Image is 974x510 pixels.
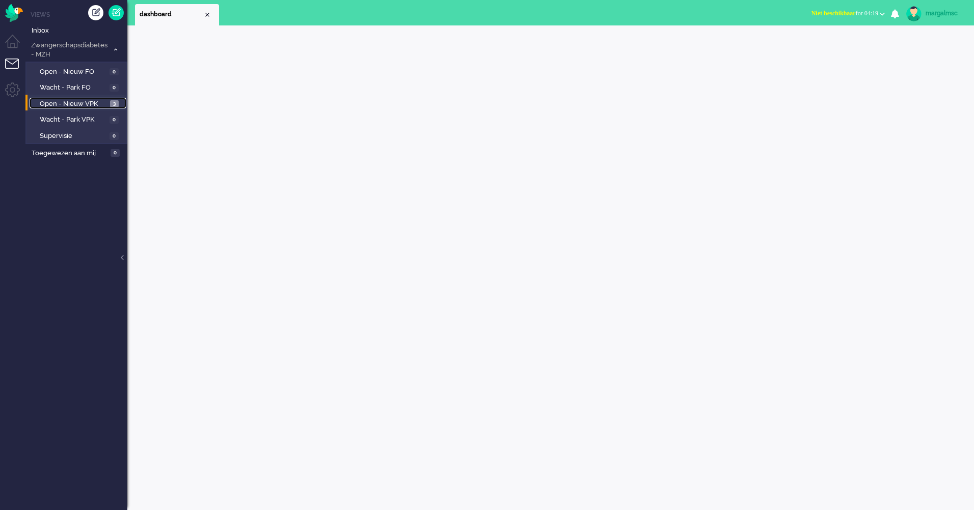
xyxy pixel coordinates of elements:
[811,10,856,17] span: Niet beschikbaar
[906,6,922,21] img: avatar
[30,41,109,60] span: Zwangerschapsdiabetes - MZH
[5,82,28,105] li: Admin menu
[110,84,119,92] span: 0
[5,7,23,14] a: Omnidesk
[31,10,127,19] li: Views
[110,132,119,140] span: 0
[5,59,28,81] li: Tickets menu
[140,10,203,19] span: dashboard
[30,130,126,141] a: Supervisie 0
[5,35,28,58] li: Dashboard menu
[40,99,107,109] span: Open - Nieuw VPK
[40,131,107,141] span: Supervisie
[111,149,120,157] span: 0
[30,24,127,36] a: Inbox
[30,114,126,125] a: Wacht - Park VPK 0
[30,98,126,109] a: Open - Nieuw VPK 3
[110,116,119,124] span: 0
[30,147,127,158] a: Toegewezen aan mij 0
[203,11,211,19] div: Close tab
[30,81,126,93] a: Wacht - Park FO 0
[811,10,878,17] span: for 04:19
[110,100,119,108] span: 3
[40,115,107,125] span: Wacht - Park VPK
[805,3,891,25] li: Niet beschikbaarfor 04:19
[32,149,107,158] span: Toegewezen aan mij
[32,26,127,36] span: Inbox
[5,4,23,22] img: flow_omnibird.svg
[805,6,891,21] button: Niet beschikbaarfor 04:19
[30,66,126,77] a: Open - Nieuw FO 0
[135,4,219,25] li: Dashboard
[926,8,964,18] div: margalmsc
[40,67,107,77] span: Open - Nieuw FO
[109,5,124,20] a: Quick Ticket
[88,5,103,20] div: Creëer ticket
[110,68,119,76] span: 0
[40,83,107,93] span: Wacht - Park FO
[904,6,964,21] a: margalmsc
